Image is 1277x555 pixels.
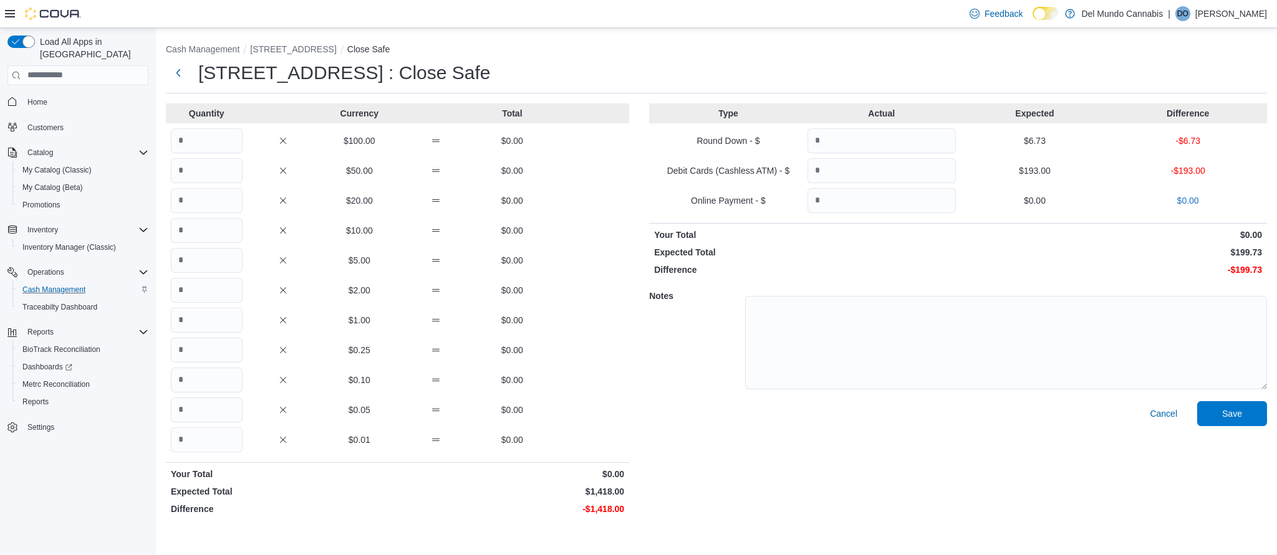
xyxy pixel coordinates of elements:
[171,158,243,183] input: Quantity
[22,265,69,280] button: Operations
[171,397,243,422] input: Quantity
[1114,135,1262,147] p: -$6.73
[27,327,54,337] span: Reports
[166,43,1267,58] nav: An example of EuiBreadcrumbs
[1168,6,1170,21] p: |
[961,107,1109,120] p: Expected
[17,377,95,392] a: Metrc Reconciliation
[22,379,90,389] span: Metrc Reconciliation
[17,342,148,357] span: BioTrack Reconciliation
[22,145,58,160] button: Catalog
[12,298,153,316] button: Traceabilty Dashboard
[1177,6,1188,21] span: DO
[476,284,548,296] p: $0.00
[654,107,802,120] p: Type
[17,282,148,297] span: Cash Management
[324,164,395,177] p: $50.00
[649,283,743,308] h5: Notes
[35,36,148,60] span: Load All Apps in [GEOGRAPHIC_DATA]
[2,263,153,281] button: Operations
[198,60,491,85] h1: [STREET_ADDRESS] : Close Safe
[7,88,148,469] nav: Complex example
[22,222,63,237] button: Inventory
[1081,6,1163,21] p: Del Mundo Cannabis
[17,180,88,195] a: My Catalog (Beta)
[1114,164,1262,177] p: -$193.00
[17,300,148,315] span: Traceabilty Dashboard
[985,7,1023,20] span: Feedback
[961,164,1109,177] p: $193.00
[2,144,153,161] button: Catalog
[17,240,148,255] span: Inventory Manager (Classic)
[400,503,625,515] p: -$1,418.00
[324,374,395,386] p: $0.10
[347,44,390,54] button: Close Safe
[17,282,90,297] a: Cash Management
[807,188,956,213] input: Quantity
[476,194,548,207] p: $0.00
[166,60,191,85] button: Next
[25,7,81,20] img: Cova
[324,135,395,147] p: $100.00
[22,420,59,435] a: Settings
[171,368,243,392] input: Quantity
[171,218,243,243] input: Quantity
[22,344,100,354] span: BioTrack Reconciliation
[324,107,395,120] p: Currency
[17,342,105,357] a: BioTrack Reconciliation
[171,503,395,515] p: Difference
[476,374,548,386] p: $0.00
[12,358,153,376] a: Dashboards
[1145,401,1182,426] button: Cancel
[171,188,243,213] input: Quantity
[27,123,64,133] span: Customers
[17,197,148,212] span: Promotions
[1222,407,1242,420] span: Save
[12,341,153,358] button: BioTrack Reconciliation
[654,135,802,147] p: Round Down - $
[171,278,243,303] input: Quantity
[654,194,802,207] p: Online Payment - $
[22,183,83,192] span: My Catalog (Beta)
[27,267,64,277] span: Operations
[476,135,548,147] p: $0.00
[1197,401,1267,426] button: Save
[324,314,395,326] p: $1.00
[27,225,58,235] span: Inventory
[476,314,548,326] p: $0.00
[27,97,47,107] span: Home
[807,158,956,183] input: Quantity
[324,344,395,356] p: $0.25
[1195,6,1267,21] p: [PERSON_NAME]
[22,362,72,372] span: Dashboards
[27,148,53,158] span: Catalog
[476,164,548,177] p: $0.00
[22,265,148,280] span: Operations
[12,239,153,256] button: Inventory Manager (Classic)
[2,118,153,136] button: Customers
[476,107,548,120] p: Total
[476,344,548,356] p: $0.00
[961,246,1262,259] p: $199.73
[324,284,395,296] p: $2.00
[22,165,92,175] span: My Catalog (Classic)
[171,248,243,273] input: Quantity
[965,1,1028,26] a: Feedback
[961,194,1109,207] p: $0.00
[961,229,1262,241] p: $0.00
[171,485,395,498] p: Expected Total
[250,44,336,54] button: [STREET_ADDRESS]
[27,422,54,432] span: Settings
[807,128,956,153] input: Quantity
[17,359,77,374] a: Dashboards
[17,197,65,212] a: Promotions
[171,427,243,452] input: Quantity
[17,394,54,409] a: Reports
[166,44,239,54] button: Cash Management
[400,485,625,498] p: $1,418.00
[1114,194,1262,207] p: $0.00
[22,120,148,135] span: Customers
[2,418,153,436] button: Settings
[22,222,148,237] span: Inventory
[2,93,153,111] button: Home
